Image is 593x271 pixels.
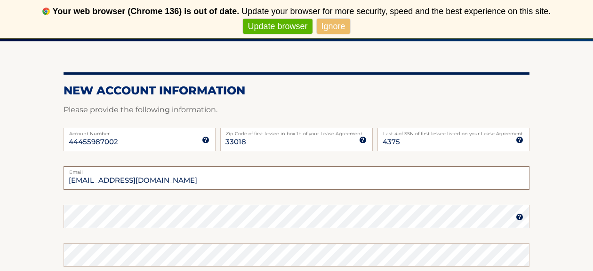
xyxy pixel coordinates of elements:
label: Zip Code of first lessee in box 1b of your Lease Agreement [220,128,372,135]
input: Email [64,166,529,190]
label: Account Number [64,128,216,135]
input: Account Number [64,128,216,151]
label: Last 4 of SSN of first lessee listed on your Lease Agreement [377,128,529,135]
img: tooltip.svg [202,136,209,144]
input: SSN or EIN (last 4 digits only) [377,128,529,151]
img: tooltip.svg [516,213,523,221]
span: Update your browser for more security, speed and the best experience on this site. [241,7,551,16]
img: tooltip.svg [359,136,367,144]
p: Please provide the following information. [64,103,529,116]
label: Email [64,166,529,174]
b: Your web browser (Chrome 136) is out of date. [53,7,240,16]
img: tooltip.svg [516,136,523,144]
input: Zip Code [220,128,372,151]
h2: New Account Information [64,84,529,98]
a: Update browser [243,19,312,34]
a: Ignore [317,19,350,34]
